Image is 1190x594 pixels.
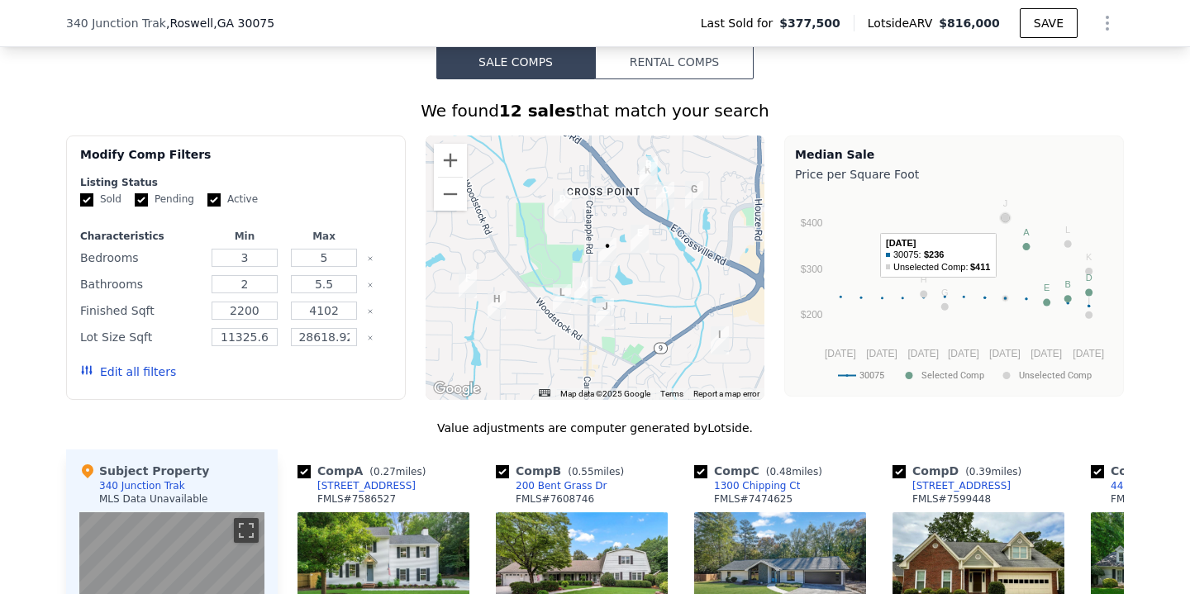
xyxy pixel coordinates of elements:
span: ( miles) [561,466,631,478]
input: Active [207,193,221,207]
div: Lot Size Sqft [80,326,202,349]
div: FMLS # 7599448 [912,492,991,506]
div: 270 Park Bridge Ln [574,277,593,305]
text: $200 [801,309,823,321]
button: Sale Comps [436,45,595,79]
text: I [1088,296,1090,306]
label: Active [207,192,258,207]
text: [DATE] [886,238,916,248]
text: [DATE] [907,348,939,359]
div: 340 Junction Trak [598,238,616,266]
text: G [941,287,949,297]
div: We found that match your search [66,99,1124,122]
text: K [1086,252,1092,262]
span: Lotside ARV [868,15,939,31]
div: 80 Fowler Ave [553,284,571,312]
input: Sold [80,193,93,207]
text: [DATE] [1073,348,1104,359]
div: 200 Bent Grass Dr [516,479,607,492]
div: Max [288,230,360,243]
div: FMLS # 7608746 [516,492,594,506]
text: A [1023,227,1030,237]
button: SAVE [1020,8,1078,38]
a: 1300 Chipping Ct [694,479,800,492]
button: Show Options [1091,7,1124,40]
text: [DATE] [866,348,897,359]
div: Bedrooms [80,246,202,269]
text: L [1065,225,1070,235]
div: 810 Doe Hill Ln [554,191,572,219]
div: MLS Data Unavailable [99,492,208,506]
div: FMLS # 7586527 [317,492,396,506]
div: 1300 N Coleman Rd [488,291,506,319]
a: 200 Bent Grass Dr [496,479,607,492]
text: $300 [801,264,823,275]
text: [DATE] [825,348,856,359]
div: Characteristics [80,230,202,243]
text: B [1065,279,1071,289]
div: 1300 Chipping Ct [714,479,800,492]
button: Clear [367,335,374,341]
div: [STREET_ADDRESS] [317,479,416,492]
div: 440 Junction Trak [631,225,649,253]
button: Edit all filters [80,364,176,380]
button: Clear [367,308,374,315]
text: J [1003,198,1008,208]
a: Open this area in Google Maps (opens a new window) [430,378,484,400]
svg: A chart. [795,186,1113,392]
button: Clear [367,282,374,288]
span: Last Sold for [701,15,780,31]
span: ( miles) [759,466,829,478]
div: Comp B [496,463,631,479]
text: Selected Comp [921,370,984,381]
div: Finished Sqft [80,299,202,322]
strong: 12 sales [499,101,576,121]
span: , Roswell [166,15,274,31]
div: Subject Property [79,463,209,479]
button: Keyboard shortcuts [539,389,550,397]
label: Sold [80,192,121,207]
span: 0.27 [374,466,396,478]
div: Comp D [892,463,1028,479]
div: 270 Mansell Cir [711,326,729,354]
text: 30075 [859,370,884,381]
label: Pending [135,192,194,207]
div: Min [208,230,281,243]
div: 1335 Knoll Woods Ct [459,270,477,298]
div: Listing Status [80,176,392,189]
text: D [1086,273,1092,283]
div: 200 Bent Grass Dr [640,156,658,184]
button: Rental Comps [595,45,754,79]
div: FMLS # 7599485 [1111,492,1189,506]
div: Median Sale [795,146,1113,163]
input: Pending [135,193,148,207]
text: Unselected Comp [1019,370,1092,381]
span: $377,500 [779,15,840,31]
div: Modify Comp Filters [80,146,392,176]
text: E [1044,283,1050,292]
div: 390 Crossville Ct [685,181,703,209]
span: 0.48 [769,466,792,478]
span: ( miles) [959,466,1028,478]
button: Clear [367,255,374,262]
button: Zoom in [434,144,467,177]
div: Comp A [297,463,432,479]
text: H [921,274,927,284]
text: $400 [801,217,823,229]
text: $236 [924,249,944,259]
div: 1236 Minhinette Dr [596,298,614,326]
text: [DATE] [989,348,1021,359]
div: Comp C [694,463,829,479]
button: Toggle fullscreen view [234,518,259,543]
div: Value adjustments are computer generated by Lotside . [66,420,1124,436]
text: [DATE] [1031,348,1062,359]
div: [STREET_ADDRESS] [912,479,1011,492]
div: 1300 Chipping Ct [656,182,674,210]
span: Map data ©2025 Google [560,389,650,398]
div: Price per Square Foot [795,163,1113,186]
div: 340 Junction Trak [99,479,185,492]
span: 0.39 [969,466,992,478]
text: 30075: [893,249,921,259]
div: 155 Bent Grass Dr [639,162,657,190]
